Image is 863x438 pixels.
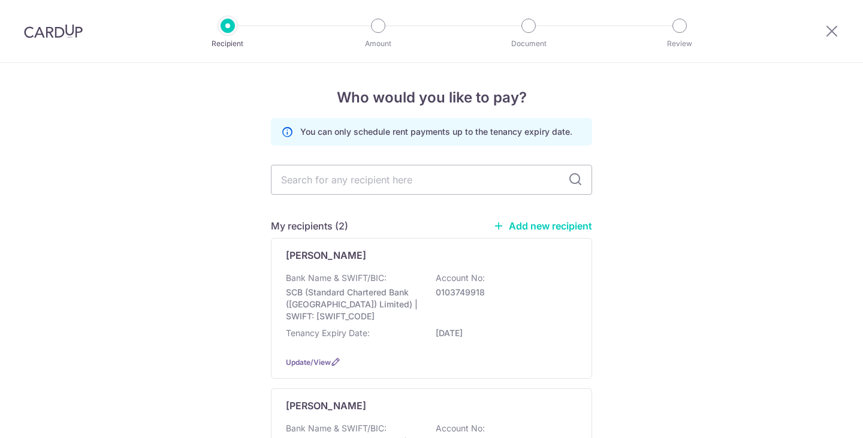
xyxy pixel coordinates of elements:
a: Update/View [286,358,331,367]
p: Bank Name & SWIFT/BIC: [286,422,387,434]
img: CardUp [24,24,83,38]
p: Tenancy Expiry Date: [286,327,370,339]
p: [DATE] [436,327,570,339]
h4: Who would you like to pay? [271,87,592,108]
p: [PERSON_NAME] [286,248,366,262]
a: Add new recipient [493,220,592,232]
p: You can only schedule rent payments up to the tenancy expiry date. [300,126,572,138]
p: Account No: [436,422,485,434]
p: Review [635,38,724,50]
input: Search for any recipient here [271,165,592,195]
p: Recipient [183,38,272,50]
p: Document [484,38,573,50]
p: 0103749918 [436,286,570,298]
p: Account No: [436,272,485,284]
p: [PERSON_NAME] [286,398,366,413]
p: Bank Name & SWIFT/BIC: [286,272,387,284]
p: Amount [334,38,423,50]
h5: My recipients (2) [271,219,348,233]
p: SCB (Standard Chartered Bank ([GEOGRAPHIC_DATA]) Limited) | SWIFT: [SWIFT_CODE] [286,286,420,322]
